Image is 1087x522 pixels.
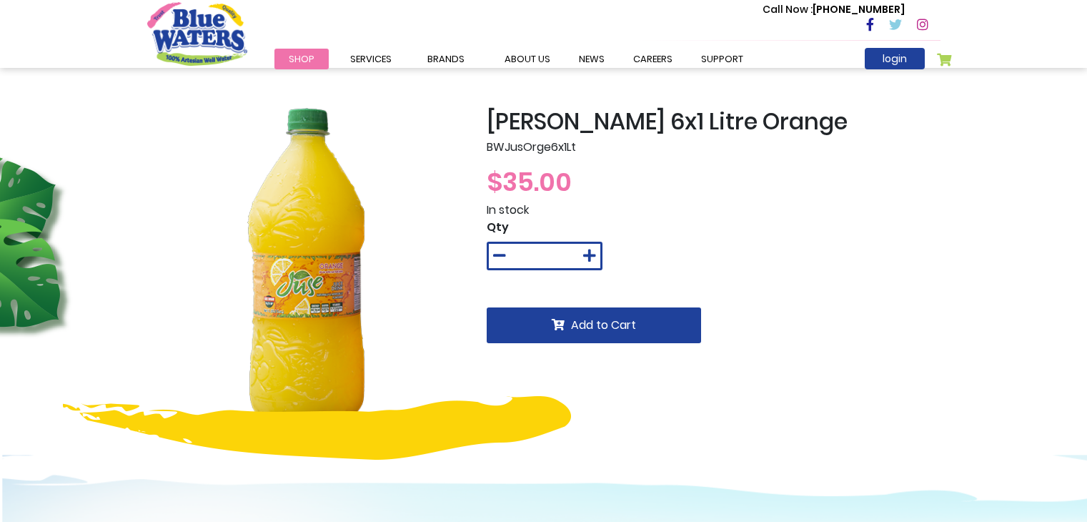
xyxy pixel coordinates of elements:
a: about us [490,49,565,69]
a: support [687,49,758,69]
a: careers [619,49,687,69]
span: Call Now : [763,2,813,16]
img: BW_Juse_6x1_Litre_Orange_1_4.png [147,108,465,426]
a: News [565,49,619,69]
button: Add to Cart [487,307,701,343]
a: login [865,48,925,69]
span: Add to Cart [571,317,636,333]
p: BWJusOrge6x1Lt [487,139,940,156]
h2: [PERSON_NAME] 6x1 Litre Orange [487,108,940,135]
span: Brands [427,52,465,66]
a: store logo [147,2,247,65]
span: Shop [289,52,314,66]
span: Qty [487,219,509,235]
img: yellow-design.png [63,396,571,460]
p: [PHONE_NUMBER] [763,2,905,17]
span: Services [350,52,392,66]
span: $35.00 [487,164,572,200]
span: In stock [487,202,529,218]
